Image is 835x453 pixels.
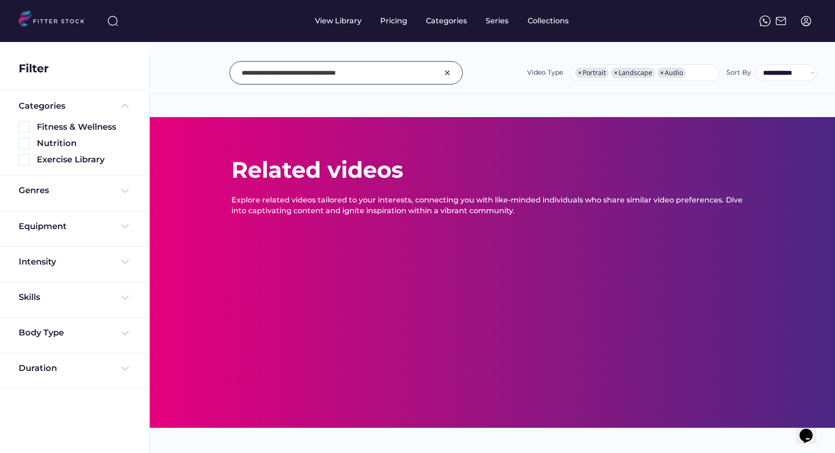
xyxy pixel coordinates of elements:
[19,221,67,232] div: Equipment
[37,121,131,133] div: Fitness & Wellness
[426,5,438,14] div: fvck
[119,363,131,374] img: Frame%20%284%29.svg
[660,70,664,76] span: ×
[315,16,362,26] div: View Library
[19,327,64,339] div: Body Type
[19,100,65,112] div: Categories
[426,16,467,26] div: Categories
[19,154,30,165] img: Rectangle%205126.svg
[119,100,131,112] img: Frame%20%285%29.svg
[37,138,131,149] div: Nutrition
[614,70,618,76] span: ×
[19,292,42,303] div: Skills
[19,185,49,196] div: Genres
[19,256,56,268] div: Intensity
[527,68,563,77] div: Video Type
[19,362,57,374] div: Duration
[107,15,118,27] img: search-normal%203.svg
[578,70,582,76] span: ×
[19,61,49,77] div: Filter
[486,16,509,26] div: Series
[528,16,569,26] div: Collections
[119,185,131,196] img: Frame%20%284%29.svg
[231,154,403,186] div: Related videos
[119,292,131,303] img: Frame%20%284%29.svg
[119,221,131,232] img: Frame%20%284%29.svg
[796,416,826,444] iframe: chat widget
[726,68,751,77] div: Sort By
[575,68,609,78] li: Portrait
[19,121,30,132] img: Rectangle%205126.svg
[759,15,771,27] img: meteor-icons_whatsapp%20%281%29.svg
[657,68,686,78] li: Audio
[19,10,92,29] img: LOGO.svg
[119,256,131,267] img: Frame%20%284%29.svg
[19,138,30,149] img: Rectangle%205126.svg
[442,67,453,78] img: Group%201000002326.svg
[380,16,407,26] div: Pricing
[775,15,786,27] img: Frame%2051.svg
[800,15,812,27] img: profile-circle.svg
[37,154,131,166] div: Exercise Library
[119,328,131,339] img: Frame%20%284%29.svg
[611,68,655,78] li: Landscape
[231,195,754,216] div: Explore related videos tailored to your interests, connecting you with like-minded individuals wh...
